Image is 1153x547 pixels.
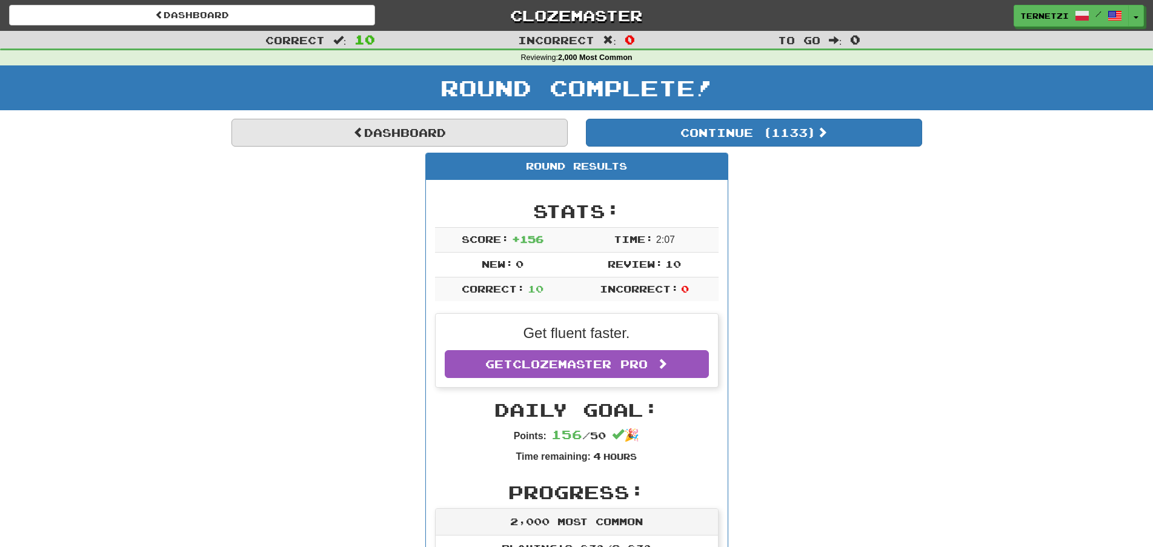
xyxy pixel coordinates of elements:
[265,34,325,46] span: Correct
[9,5,375,25] a: Dashboard
[551,429,606,441] span: / 50
[608,258,663,270] span: Review:
[558,53,632,62] strong: 2,000 Most Common
[516,451,591,462] strong: Time remaining:
[665,258,681,270] span: 10
[614,233,653,245] span: Time:
[231,119,568,147] a: Dashboard
[1014,5,1129,27] a: ternetzi /
[393,5,759,26] a: Clozemaster
[850,32,860,47] span: 0
[600,283,679,294] span: Incorrect:
[462,283,525,294] span: Correct:
[603,451,637,462] small: Hours
[586,119,922,147] button: Continue (1133)
[551,427,582,442] span: 156
[436,509,718,535] div: 2,000 Most Common
[681,283,689,294] span: 0
[528,283,543,294] span: 10
[435,482,719,502] h2: Progress:
[435,201,719,221] h2: Stats:
[354,32,375,47] span: 10
[445,323,709,343] p: Get fluent faster.
[612,428,639,442] span: 🎉
[829,35,842,45] span: :
[516,258,523,270] span: 0
[513,357,648,371] span: Clozemaster Pro
[462,233,509,245] span: Score:
[445,350,709,378] a: GetClozemaster Pro
[1095,10,1101,18] span: /
[1020,10,1069,21] span: ternetzi
[512,233,543,245] span: + 156
[518,34,594,46] span: Incorrect
[778,34,820,46] span: To go
[435,400,719,420] h2: Daily Goal:
[603,35,616,45] span: :
[4,76,1149,100] h1: Round Complete!
[656,234,675,245] span: 2 : 0 7
[625,32,635,47] span: 0
[333,35,347,45] span: :
[426,153,728,180] div: Round Results
[593,450,601,462] span: 4
[482,258,513,270] span: New:
[514,431,547,441] strong: Points:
